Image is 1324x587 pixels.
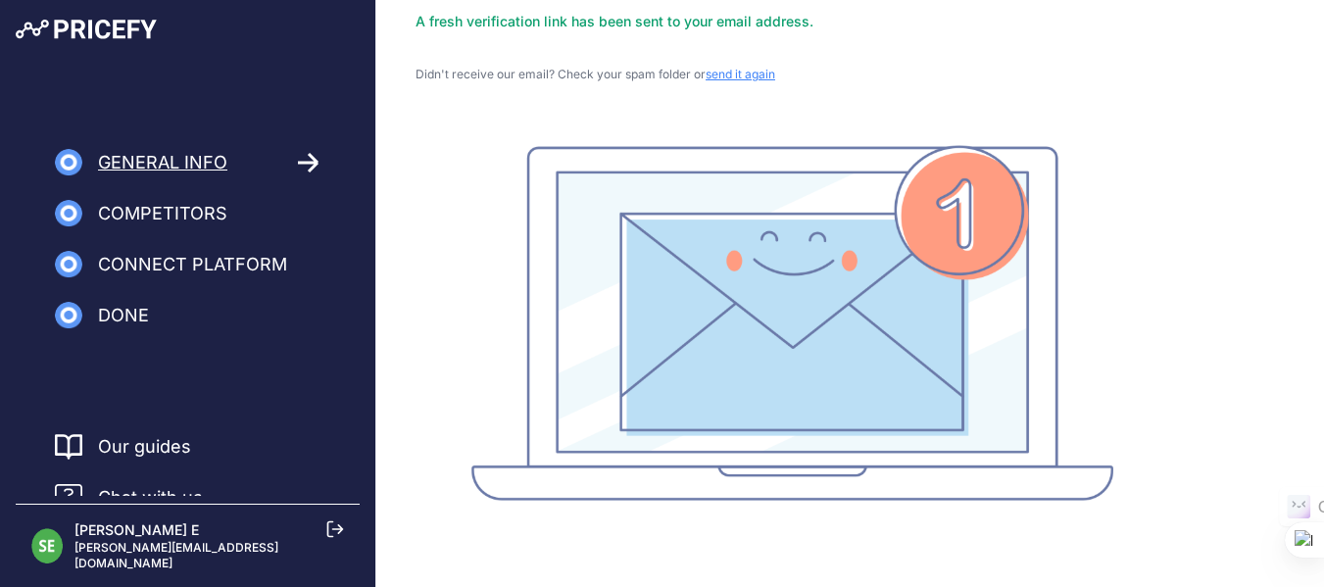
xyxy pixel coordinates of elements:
[98,433,191,461] a: Our guides
[416,12,1168,31] div: A fresh verification link has been sent to your email address.
[74,540,344,571] p: [PERSON_NAME][EMAIL_ADDRESS][DOMAIN_NAME]
[98,251,287,278] span: Connect Platform
[98,302,149,329] span: Done
[98,484,203,512] span: Chat with us
[416,67,1168,82] p: Didn't receive our email? Check your spam folder or
[16,20,157,39] img: Pricefy Logo
[55,484,203,512] a: Chat with us
[98,149,227,176] span: General Info
[74,520,344,540] p: [PERSON_NAME] E
[98,200,227,227] span: Competitors
[706,67,775,81] span: send it again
